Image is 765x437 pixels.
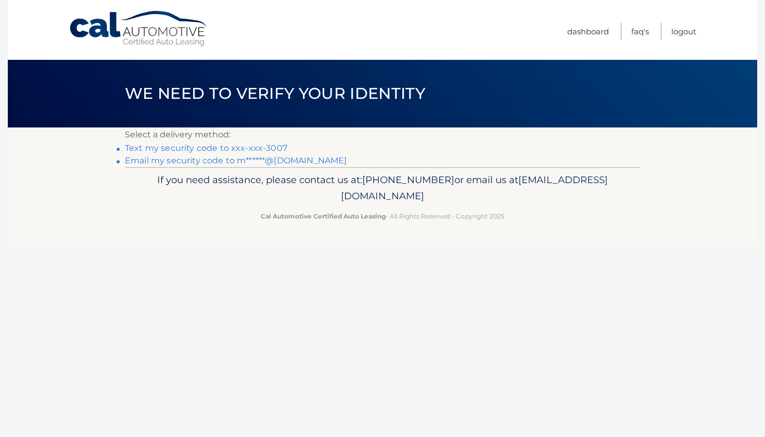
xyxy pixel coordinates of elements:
p: - All Rights Reserved - Copyright 2025 [132,211,633,222]
span: [PHONE_NUMBER] [362,174,454,186]
a: Logout [671,23,696,40]
strong: Cal Automotive Certified Auto Leasing [261,212,386,220]
a: Text my security code to xxx-xxx-3007 [125,143,287,153]
p: Select a delivery method: [125,127,640,142]
a: Dashboard [567,23,609,40]
a: Cal Automotive [69,10,209,47]
span: We need to verify your identity [125,84,425,103]
a: FAQ's [631,23,649,40]
a: Email my security code to m******@[DOMAIN_NAME] [125,156,347,165]
p: If you need assistance, please contact us at: or email us at [132,172,633,205]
